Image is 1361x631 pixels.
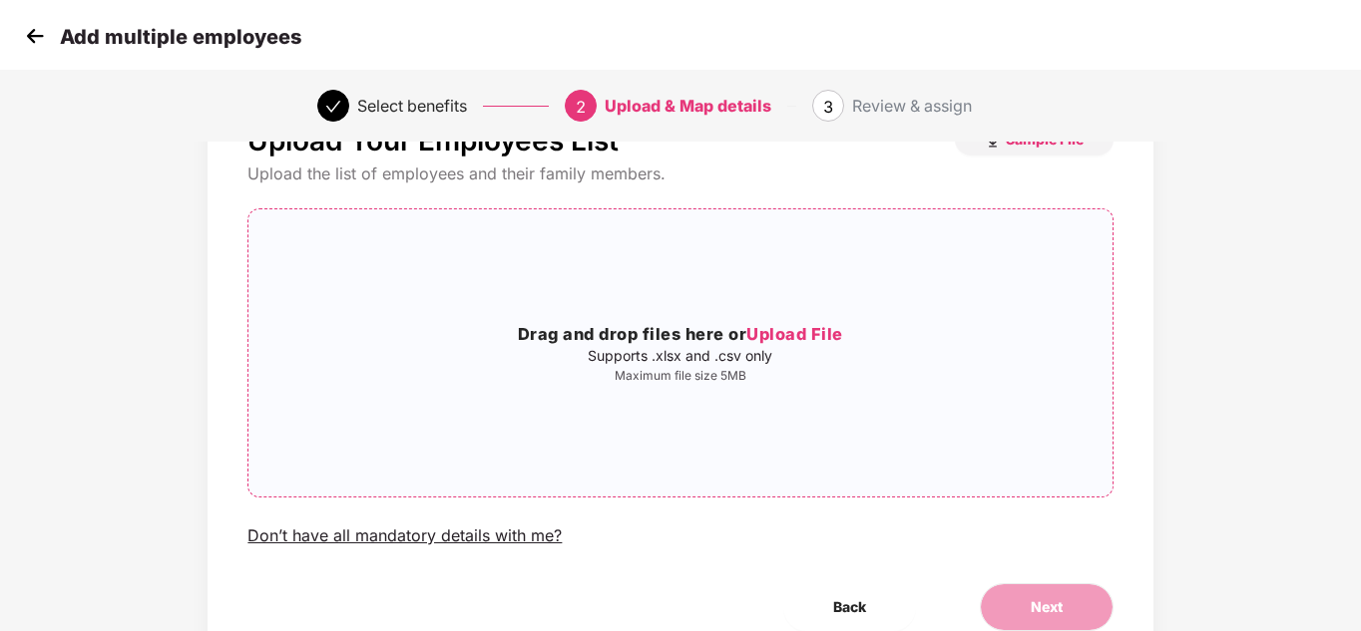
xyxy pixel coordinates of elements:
[248,322,1112,348] h3: Drag and drop files here or
[248,209,1112,496] span: Drag and drop files here orUpload FileSupports .xlsx and .csv onlyMaximum file size 5MB
[248,368,1112,384] p: Maximum file size 5MB
[247,525,562,546] div: Don’t have all mandatory details with me?
[60,25,301,49] p: Add multiple employees
[823,97,833,117] span: 3
[852,90,972,122] div: Review & assign
[248,348,1112,364] p: Supports .xlsx and .csv only
[247,163,1113,184] div: Upload the list of employees and their family members.
[980,583,1114,631] button: Next
[325,99,341,115] span: check
[20,21,50,51] img: svg+xml;base64,PHN2ZyB4bWxucz0iaHR0cDovL3d3dy53My5vcmcvMjAwMC9zdmciIHdpZHRoPSIzMCIgaGVpZ2h0PSIzMC...
[576,97,586,117] span: 2
[357,90,467,122] div: Select benefits
[605,90,771,122] div: Upload & Map details
[783,583,916,631] button: Back
[746,324,843,344] span: Upload File
[833,596,866,618] span: Back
